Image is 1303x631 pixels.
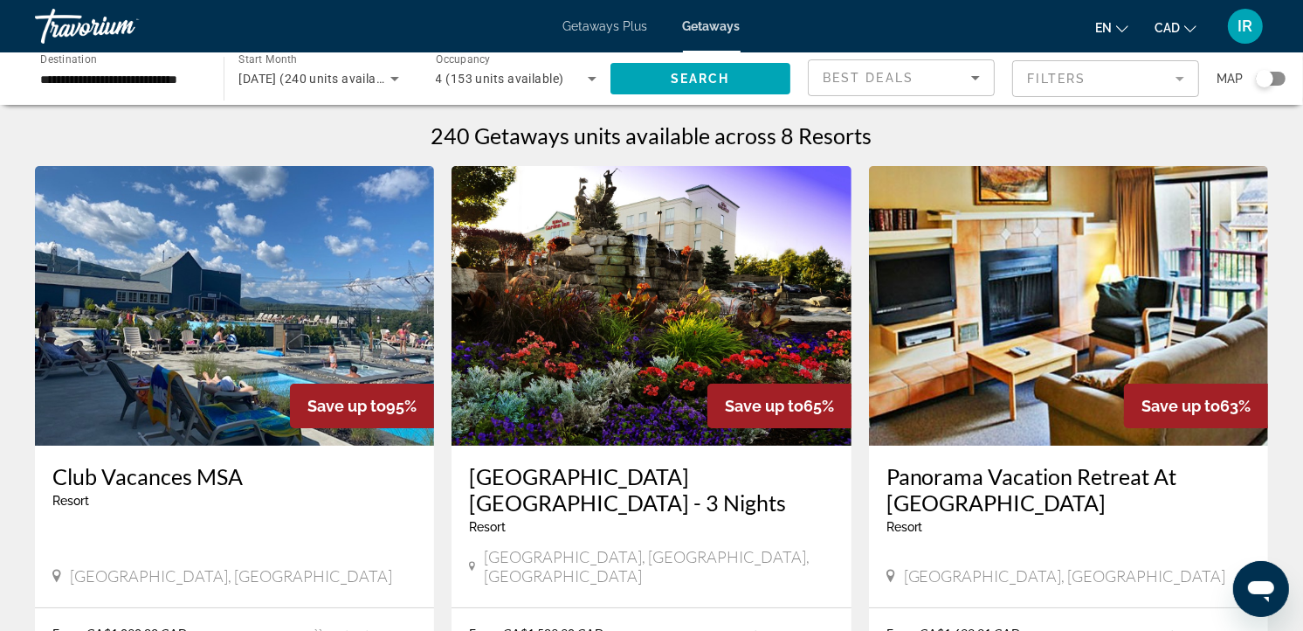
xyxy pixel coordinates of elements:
span: IR [1238,17,1253,35]
iframe: Button to launch messaging window [1233,561,1289,617]
a: Panorama Vacation Retreat At [GEOGRAPHIC_DATA] [886,463,1251,516]
button: Change language [1095,15,1128,40]
span: [GEOGRAPHIC_DATA], [GEOGRAPHIC_DATA] [70,566,392,586]
span: [GEOGRAPHIC_DATA], [GEOGRAPHIC_DATA] [904,566,1226,586]
span: Resort [52,494,89,508]
img: 2621O01X.jpg [35,166,434,446]
span: Search [671,72,730,86]
button: Change currency [1155,15,1196,40]
h1: 240 Getaways units available across 8 Resorts [431,122,872,149]
span: Start Month [238,54,297,66]
span: [GEOGRAPHIC_DATA], [GEOGRAPHIC_DATA], [GEOGRAPHIC_DATA] [485,547,834,586]
img: 0374I01L.jpg [869,166,1268,446]
a: Getaways [683,19,741,33]
span: Occupancy [436,54,491,66]
mat-select: Sort by [823,67,980,88]
img: RM70E01X.jpg [452,166,851,446]
span: Resort [469,520,506,534]
button: Search [610,63,790,94]
a: Getaways Plus [563,19,648,33]
span: CAD [1155,21,1180,35]
a: [GEOGRAPHIC_DATA] [GEOGRAPHIC_DATA] - 3 Nights [469,463,833,516]
span: Save up to [307,397,386,415]
button: User Menu [1223,8,1268,45]
button: Filter [1012,59,1199,98]
span: en [1095,21,1112,35]
span: Destination [40,53,97,66]
span: [DATE] (240 units available) [238,72,397,86]
a: Club Vacances MSA [52,463,417,489]
a: Travorium [35,3,210,49]
div: 95% [290,384,434,428]
div: 65% [707,384,851,428]
div: 63% [1124,384,1268,428]
span: Save up to [1141,397,1220,415]
span: Best Deals [823,71,913,85]
span: Save up to [725,397,803,415]
span: 4 (153 units available) [436,72,564,86]
span: Map [1217,66,1243,91]
span: Resort [886,520,923,534]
